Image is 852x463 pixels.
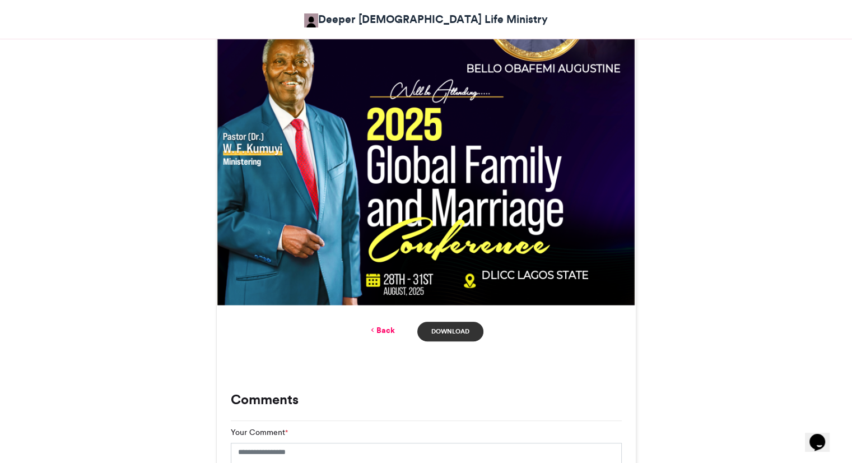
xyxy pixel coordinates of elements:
img: Obafemi Bello [304,13,318,27]
a: Download [417,322,483,341]
label: Your Comment [231,427,288,438]
a: Deeper [DEMOGRAPHIC_DATA] Life Ministry [304,11,548,27]
h3: Comments [231,393,622,406]
iframe: chat widget [805,418,841,452]
a: Back [369,325,395,336]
